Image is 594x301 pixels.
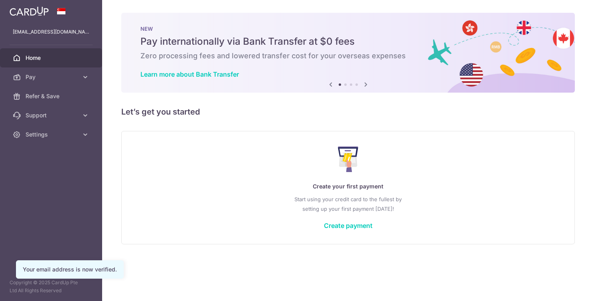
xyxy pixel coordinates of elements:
img: CardUp [10,6,49,16]
h6: Zero processing fees and lowered transfer cost for your overseas expenses [140,51,556,61]
span: Pay [26,73,78,81]
span: Settings [26,131,78,139]
span: Home [26,54,78,62]
span: Support [26,111,78,119]
img: Bank transfer banner [121,13,575,93]
h5: Pay internationally via Bank Transfer at $0 fees [140,35,556,48]
p: Create your first payment [138,182,558,191]
img: Make Payment [338,147,358,172]
a: Learn more about Bank Transfer [140,70,239,78]
div: Your email address is now verified. [23,265,117,273]
p: Start using your credit card to the fullest by setting up your first payment [DATE]! [138,194,558,214]
a: Create payment [324,222,373,230]
p: [EMAIL_ADDRESS][DOMAIN_NAME] [13,28,89,36]
h5: Let’s get you started [121,105,575,118]
p: NEW [140,26,556,32]
span: Refer & Save [26,92,78,100]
